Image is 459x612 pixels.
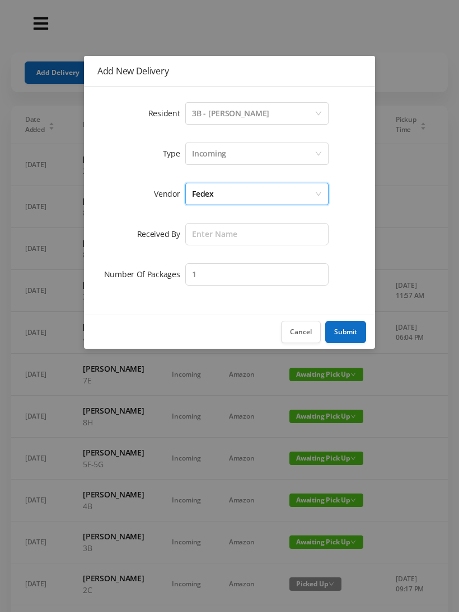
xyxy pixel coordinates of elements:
[97,100,362,288] form: Add New Delivery
[192,183,214,205] div: Fedex
[185,223,329,245] input: Enter Name
[315,191,322,198] i: icon: down
[315,150,322,158] i: icon: down
[148,108,186,118] label: Resident
[281,321,321,343] button: Cancel
[97,65,362,77] div: Add New Delivery
[154,188,185,199] label: Vendor
[325,321,366,343] button: Submit
[104,269,186,279] label: Number Of Packages
[315,110,322,118] i: icon: down
[137,229,186,239] label: Received By
[192,103,269,124] div: 3B - Kathleen DeCoursey
[192,143,226,164] div: Incoming
[163,148,186,159] label: Type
